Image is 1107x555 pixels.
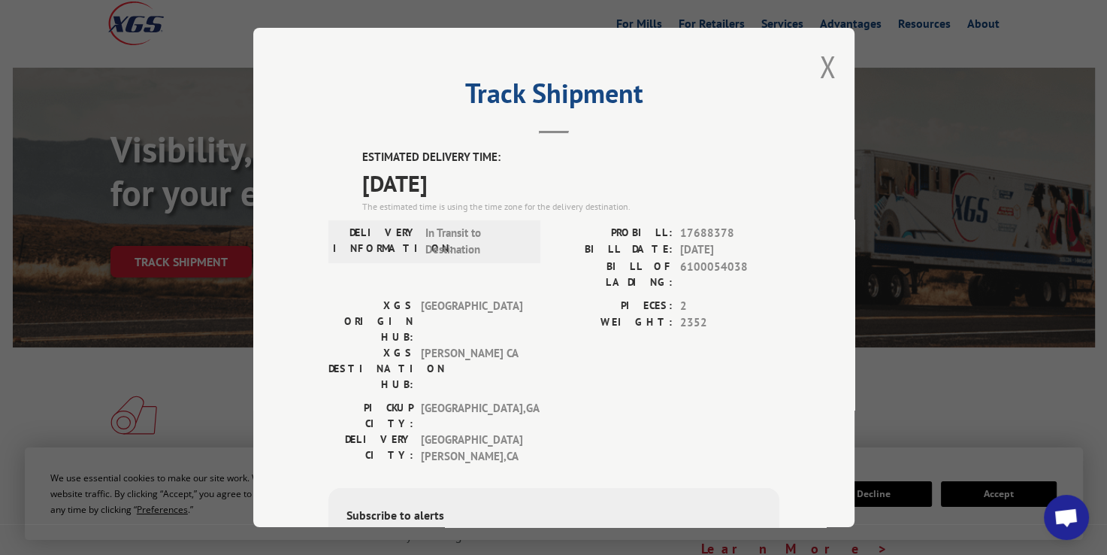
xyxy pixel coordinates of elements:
[554,224,673,241] label: PROBILL:
[680,241,779,259] span: [DATE]
[362,165,779,199] span: [DATE]
[362,199,779,213] div: The estimated time is using the time zone for the delivery destination.
[680,224,779,241] span: 17688378
[819,47,836,86] button: Close modal
[1044,495,1089,540] div: Open chat
[680,297,779,314] span: 2
[328,297,413,344] label: XGS ORIGIN HUB:
[328,344,413,392] label: XGS DESTINATION HUB:
[362,149,779,166] label: ESTIMATED DELIVERY TIME:
[680,258,779,290] span: 6100054038
[421,344,522,392] span: [PERSON_NAME] CA
[328,83,779,111] h2: Track Shipment
[421,297,522,344] span: [GEOGRAPHIC_DATA]
[328,431,413,465] label: DELIVERY CITY:
[328,399,413,431] label: PICKUP CITY:
[554,297,673,314] label: PIECES:
[554,258,673,290] label: BILL OF LADING:
[421,431,522,465] span: [GEOGRAPHIC_DATA][PERSON_NAME] , CA
[346,505,761,527] div: Subscribe to alerts
[554,314,673,332] label: WEIGHT:
[680,314,779,332] span: 2352
[425,224,527,258] span: In Transit to Destination
[554,241,673,259] label: BILL DATE:
[421,399,522,431] span: [GEOGRAPHIC_DATA] , GA
[333,224,418,258] label: DELIVERY INFORMATION:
